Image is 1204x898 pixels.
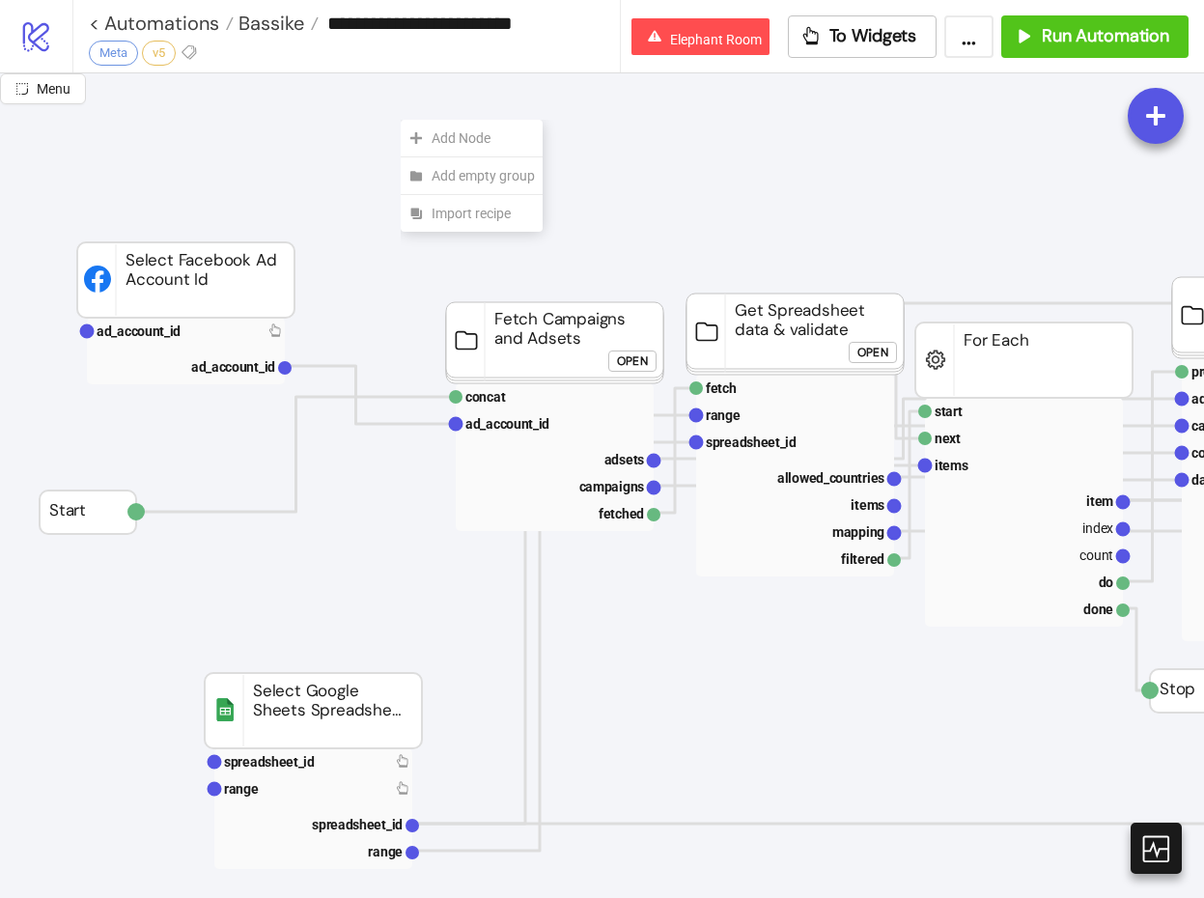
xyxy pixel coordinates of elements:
[89,41,138,66] div: Meta
[604,452,645,467] text: adsets
[617,351,648,373] div: Open
[432,127,535,149] span: Add Node
[15,82,29,96] span: radius-bottomright
[1079,547,1113,563] text: count
[829,25,917,47] span: To Widgets
[579,479,645,494] text: campaigns
[37,81,70,97] span: Menu
[224,781,259,797] text: range
[1082,520,1113,536] text: index
[432,165,535,186] span: Add empty group
[465,416,549,432] text: ad_account_id
[944,15,994,58] button: ...
[788,15,938,58] button: To Widgets
[224,754,315,770] text: spreadsheet_id
[857,342,888,364] div: Open
[234,11,304,36] span: Bassike
[706,407,741,423] text: range
[432,203,535,224] span: Import recipe
[142,41,176,66] div: v5
[1086,493,1113,509] text: item
[935,458,968,473] text: items
[670,32,762,47] span: Elephant Room
[935,431,961,446] text: next
[368,844,403,859] text: range
[89,14,234,33] a: < Automations
[706,435,797,450] text: spreadsheet_id
[191,359,275,375] text: ad_account_id
[312,817,403,832] text: spreadsheet_id
[851,497,884,513] text: items
[777,470,884,486] text: allowed_countries
[234,14,319,33] a: Bassike
[1001,15,1189,58] button: Run Automation
[1042,25,1169,47] span: Run Automation
[935,404,963,419] text: start
[706,380,737,396] text: fetch
[608,351,657,372] button: Open
[97,323,181,339] text: ad_account_id
[832,524,884,540] text: mapping
[849,342,897,363] button: Open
